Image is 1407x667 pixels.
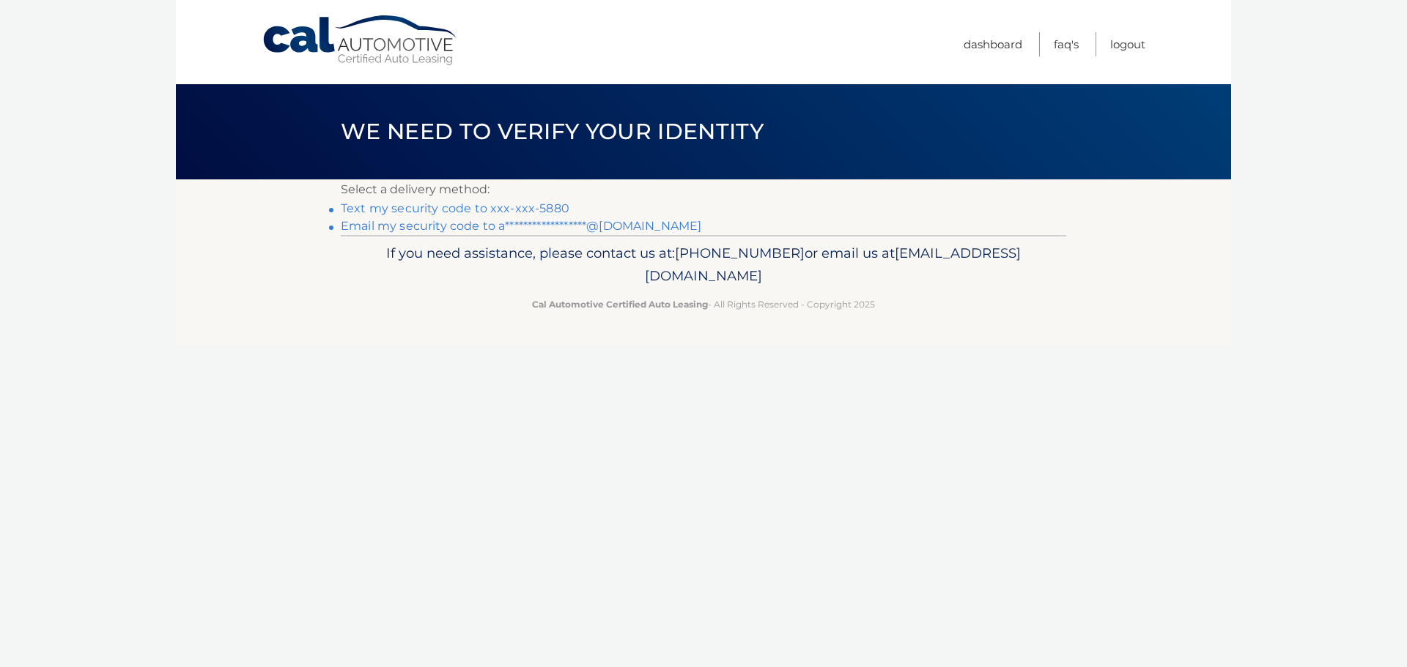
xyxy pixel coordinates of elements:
p: - All Rights Reserved - Copyright 2025 [350,297,1057,312]
a: FAQ's [1054,32,1079,56]
a: Dashboard [964,32,1022,56]
span: We need to verify your identity [341,118,764,145]
a: Text my security code to xxx-xxx-5880 [341,201,569,215]
a: Cal Automotive [262,15,459,67]
p: Select a delivery method: [341,179,1066,200]
a: Logout [1110,32,1145,56]
span: [PHONE_NUMBER] [675,245,805,261]
p: If you need assistance, please contact us at: or email us at [350,242,1057,288]
strong: Cal Automotive Certified Auto Leasing [532,299,708,310]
